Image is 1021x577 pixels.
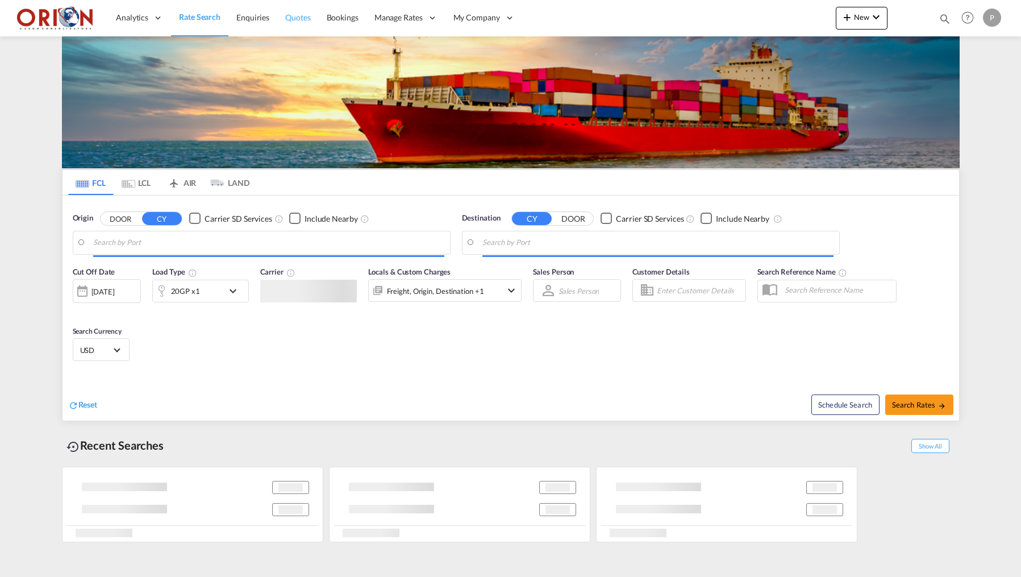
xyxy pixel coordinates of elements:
md-tab-item: AIR [159,170,205,195]
md-icon: icon-chevron-down [226,284,245,298]
div: [DATE] [73,279,141,303]
div: Carrier SD Services [616,213,684,225]
span: Search Currency [73,327,122,335]
input: Enter Customer Details [657,282,742,299]
button: DOOR [553,212,593,225]
span: Search Reference Name [757,267,848,276]
div: Freight Origin Destination Factory Stuffingicon-chevron-down [368,279,522,302]
div: Recent Searches [62,433,169,458]
div: Include Nearby [716,213,769,225]
md-tab-item: FCL [68,170,114,195]
md-checkbox: Checkbox No Ink [701,213,769,225]
md-tab-item: LCL [114,170,159,195]
md-icon: icon-chevron-down [505,284,518,297]
div: [DATE] [91,287,115,297]
md-icon: icon-backup-restore [66,440,80,454]
md-icon: icon-chevron-down [869,10,883,24]
md-checkbox: Checkbox No Ink [189,213,272,225]
div: 20GP x1icon-chevron-down [152,280,249,302]
md-icon: Unchecked: Search for CY (Container Yard) services for all selected carriers.Checked : Search for... [274,214,284,223]
input: Search Reference Name [779,281,896,298]
span: New [840,13,883,22]
div: Origin DOOR CY Checkbox No InkUnchecked: Search for CY (Container Yard) services for all selected... [62,196,959,421]
md-icon: icon-arrow-right [938,402,946,410]
md-icon: The selected Trucker/Carrierwill be displayed in the rate results If the rates are from another f... [286,268,295,277]
md-icon: icon-information-outline [188,268,197,277]
md-tab-item: LAND [205,170,250,195]
span: Search Rates [892,400,947,409]
span: Sales Person [533,267,574,276]
img: 2c36fa60c4e911ed9fceb5e2556746cc.JPG [17,5,94,31]
span: Locals & Custom Charges [368,267,451,276]
span: Destination [462,213,501,224]
span: Cut Off Date [73,267,115,276]
span: My Company [453,12,500,23]
div: P [983,9,1001,27]
span: Show All [911,439,949,453]
div: 20GP x1 [171,283,200,299]
md-icon: icon-plus 400-fg [840,10,854,24]
button: Note: By default Schedule search will only considerorigin ports, destination ports and cut off da... [811,395,880,415]
span: Rate Search [179,12,220,22]
md-icon: icon-magnify [939,13,951,25]
button: Search Ratesicon-arrow-right [885,395,953,415]
md-icon: icon-refresh [68,400,78,410]
md-checkbox: Checkbox No Ink [289,213,358,225]
span: Reset [78,400,98,409]
md-select: Select Currency: $ USDUnited States Dollar [79,342,123,358]
input: Search by Port [93,234,444,251]
span: Help [958,8,977,27]
span: Enquiries [236,13,269,22]
div: Freight Origin Destination Factory Stuffing [387,283,484,299]
input: Search by Port [482,234,834,251]
span: USD [80,345,112,355]
md-datepicker: Select [73,302,81,317]
div: icon-refreshReset [68,399,98,412]
div: Carrier SD Services [205,213,272,225]
span: Origin [73,213,93,224]
span: Bookings [327,13,359,22]
div: icon-magnify [939,13,951,30]
div: Help [958,8,983,28]
md-checkbox: Checkbox No Ink [601,213,684,225]
button: CY [142,212,182,225]
md-icon: Unchecked: Ignores neighbouring ports when fetching rates.Checked : Includes neighbouring ports w... [360,214,369,223]
div: Include Nearby [305,213,358,225]
button: CY [512,212,552,225]
span: Quotes [285,13,310,22]
md-icon: icon-airplane [167,176,181,185]
md-icon: Unchecked: Search for CY (Container Yard) services for all selected carriers.Checked : Search for... [686,214,695,223]
span: Manage Rates [374,12,423,23]
button: icon-plus 400-fgNewicon-chevron-down [836,7,887,30]
md-pagination-wrapper: Use the left and right arrow keys to navigate between tabs [68,170,250,195]
img: LCL+%26+FCL+BACKGROUND.png [62,36,960,168]
span: Load Type [152,267,197,276]
button: DOOR [101,212,140,225]
span: Analytics [116,12,148,23]
span: Customer Details [632,267,690,276]
md-select: Sales Person [557,283,601,299]
span: Carrier [260,267,295,276]
md-icon: Your search will be saved by the below given name [838,268,847,277]
md-icon: Unchecked: Ignores neighbouring ports when fetching rates.Checked : Includes neighbouring ports w... [773,214,782,223]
